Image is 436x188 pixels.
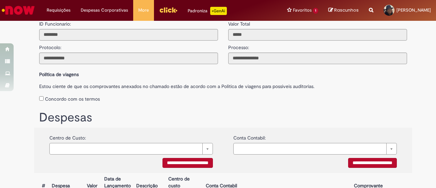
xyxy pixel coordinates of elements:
[138,7,149,14] span: More
[228,41,249,51] label: Processo:
[1,3,36,17] img: ServiceNow
[396,7,431,13] span: [PERSON_NAME]
[39,71,79,77] b: Política de viagens
[47,7,71,14] span: Requisições
[188,7,227,15] div: Padroniza
[334,7,359,13] span: Rascunhos
[39,41,61,51] label: Protocolo:
[313,8,318,14] span: 1
[39,111,407,125] h1: Despesas
[49,143,213,155] a: Limpar campo {0}
[39,17,71,27] label: ID Funcionario:
[210,7,227,15] p: +GenAi
[233,143,397,155] a: Limpar campo {0}
[233,131,266,141] label: Conta Contabil:
[228,17,250,27] label: Valor Total
[39,79,407,90] label: Estou ciente de que os comprovantes anexados no chamado estão de acordo com a Politica de viagens...
[81,7,128,14] span: Despesas Corporativas
[159,5,177,15] img: click_logo_yellow_360x200.png
[328,7,359,14] a: Rascunhos
[293,7,312,14] span: Favoritos
[49,131,86,141] label: Centro de Custo:
[45,96,100,102] label: Concordo com os termos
